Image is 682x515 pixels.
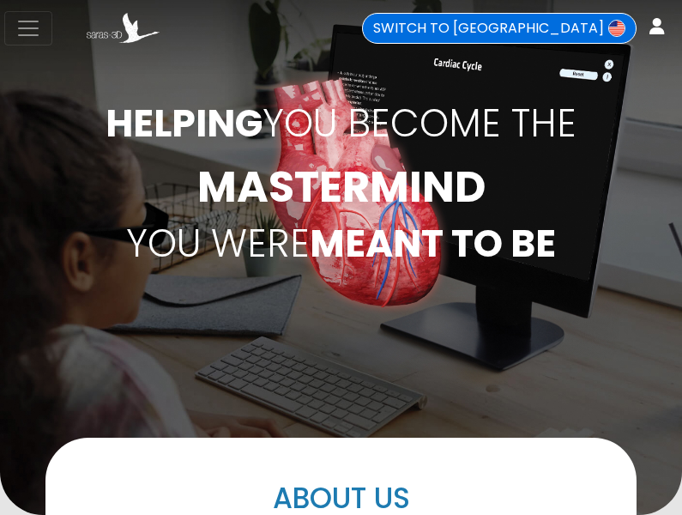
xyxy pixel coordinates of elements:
[362,13,637,44] a: SWITCH TO [GEOGRAPHIC_DATA]
[608,20,625,37] img: Switch to USA
[4,11,52,45] button: Toggle navigation
[13,215,669,272] p: YOU WERE
[106,97,263,149] b: HELPING
[13,95,669,152] p: YOU BECOME THE
[87,13,160,43] img: Saras 3D
[13,166,669,209] h1: MASTERMIND
[310,217,556,270] b: MEANT TO BE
